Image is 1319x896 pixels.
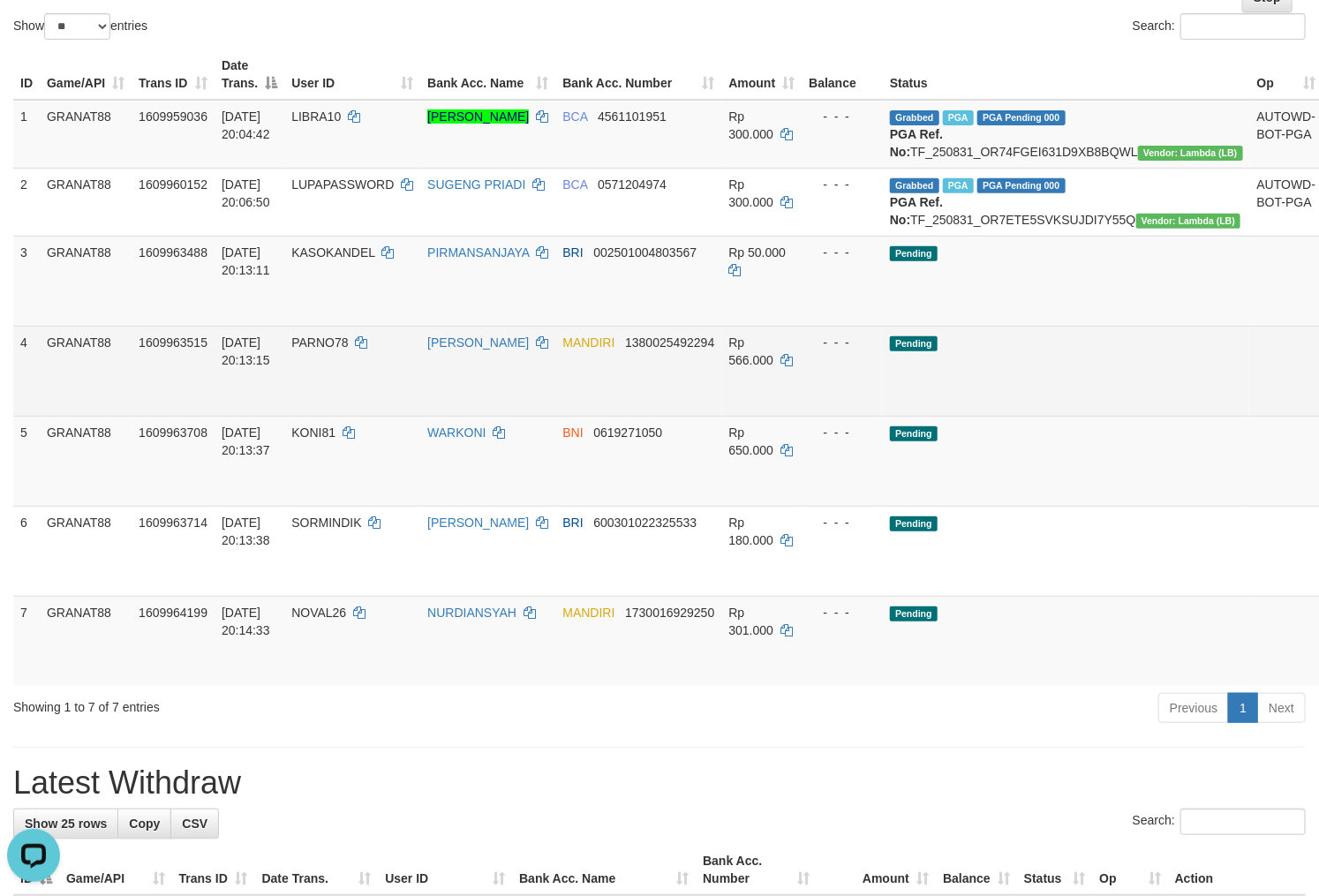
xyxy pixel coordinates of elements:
input: Search: [1180,809,1306,835]
th: Trans ID: activate to sort column ascending [172,845,255,895]
td: GRANAT88 [40,416,132,506]
span: Pending [890,516,938,531]
td: TF_250831_OR7ETE5SVKSUJDI7Y55Q [883,168,1250,236]
span: [DATE] 20:13:11 [222,245,270,277]
span: Grabbed [890,178,939,193]
th: Balance [802,49,883,100]
span: [DATE] 20:13:37 [222,425,270,457]
a: [PERSON_NAME] [427,109,529,124]
span: BRI [562,516,583,530]
a: WARKONI [427,425,486,440]
span: MANDIRI [562,606,614,620]
span: NOVAL26 [291,606,346,620]
div: - - - [809,244,876,261]
a: Previous [1158,693,1229,723]
span: CSV [182,817,207,831]
span: 1609960152 [139,177,207,192]
button: Open LiveChat chat widget [7,7,60,60]
th: Trans ID: activate to sort column ascending [132,49,215,100]
a: SUGENG PRIADI [427,177,525,192]
label: Search: [1133,809,1306,835]
span: 1609963708 [139,425,207,440]
span: Copy 4561101951 to clipboard [598,109,667,124]
span: Copy [129,817,160,831]
span: 1609959036 [139,109,207,124]
a: PIRMANSANJAYA [427,245,529,260]
span: Copy 0619271050 to clipboard [593,425,662,440]
td: 2 [13,168,40,236]
th: Action [1168,845,1306,895]
td: 6 [13,506,40,596]
div: Showing 1 to 7 of 7 entries [13,691,537,716]
th: User ID: activate to sort column ascending [378,845,512,895]
th: Date Trans.: activate to sort column descending [215,49,284,100]
span: BCA [562,177,587,192]
label: Show entries [13,13,147,40]
input: Search: [1180,13,1306,40]
td: GRANAT88 [40,506,132,596]
span: Rp 566.000 [728,335,773,367]
td: GRANAT88 [40,236,132,326]
h1: Latest Withdraw [13,765,1306,801]
a: Next [1257,693,1306,723]
div: - - - [809,604,876,621]
span: Vendor URL: https://dashboard.q2checkout.com/secure [1138,146,1243,161]
td: 3 [13,236,40,326]
span: KASOKANDEL [291,245,374,260]
span: Pending [890,336,938,351]
span: Pending [890,246,938,261]
div: - - - [809,176,876,193]
a: [PERSON_NAME] [427,335,529,350]
select: Showentries [44,13,110,40]
div: - - - [809,334,876,351]
span: Grabbed [890,110,939,125]
span: BRI [562,245,583,260]
th: User ID: activate to sort column ascending [284,49,420,100]
td: TF_250831_OR74FGEI631D9XB8BQWL [883,100,1250,169]
span: PARNO78 [291,335,348,350]
span: [DATE] 20:13:15 [222,335,270,367]
th: Date Trans.: activate to sort column ascending [255,845,379,895]
a: Copy [117,809,171,839]
th: Bank Acc. Name: activate to sort column ascending [512,845,696,895]
span: Copy 0571204974 to clipboard [598,177,667,192]
span: BCA [562,109,587,124]
td: 4 [13,326,40,416]
span: 1609963515 [139,335,207,350]
td: GRANAT88 [40,168,132,236]
th: ID [13,49,40,100]
td: 1 [13,100,40,169]
span: Rp 301.000 [728,606,773,637]
div: - - - [809,424,876,441]
div: - - - [809,514,876,531]
span: Copy 1380025492294 to clipboard [625,335,714,350]
span: [DATE] 20:13:38 [222,516,270,547]
th: Bank Acc. Name: activate to sort column ascending [420,49,555,100]
span: 1609963714 [139,516,207,530]
a: 1 [1228,693,1258,723]
th: Bank Acc. Number: activate to sort column ascending [555,49,721,100]
th: Game/API: activate to sort column ascending [40,49,132,100]
span: KONI81 [291,425,335,440]
th: Status: activate to sort column ascending [1017,845,1093,895]
a: CSV [170,809,219,839]
span: Rp 300.000 [728,177,773,209]
th: Status [883,49,1250,100]
span: Copy 002501004803567 to clipboard [593,245,697,260]
a: NURDIANSYAH [427,606,516,620]
th: Amount: activate to sort column ascending [817,845,936,895]
span: Rp 50.000 [728,245,786,260]
td: 5 [13,416,40,506]
span: 1609964199 [139,606,207,620]
span: Pending [890,426,938,441]
a: Show 25 rows [13,809,118,839]
span: Rp 300.000 [728,109,773,141]
span: LIBRA10 [291,109,341,124]
span: 1609963488 [139,245,207,260]
a: [PERSON_NAME] [427,516,529,530]
th: Amount: activate to sort column ascending [721,49,802,100]
th: Bank Acc. Number: activate to sort column ascending [696,845,817,895]
div: - - - [809,108,876,125]
b: PGA Ref. No: [890,127,943,159]
span: MANDIRI [562,335,614,350]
